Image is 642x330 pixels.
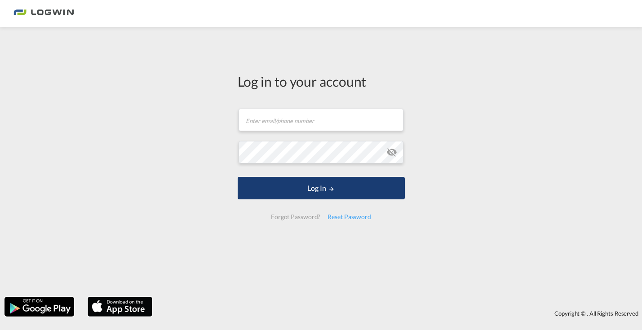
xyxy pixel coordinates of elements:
[239,109,403,131] input: Enter email/phone number
[238,177,405,199] button: LOGIN
[4,296,75,317] img: google.png
[324,209,375,225] div: Reset Password
[386,147,397,158] md-icon: icon-eye-off
[13,4,74,24] img: bc73a0e0d8c111efacd525e4c8ad7d32.png
[87,296,153,317] img: apple.png
[157,306,642,321] div: Copyright © . All Rights Reserved
[238,72,405,91] div: Log in to your account
[267,209,324,225] div: Forgot Password?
